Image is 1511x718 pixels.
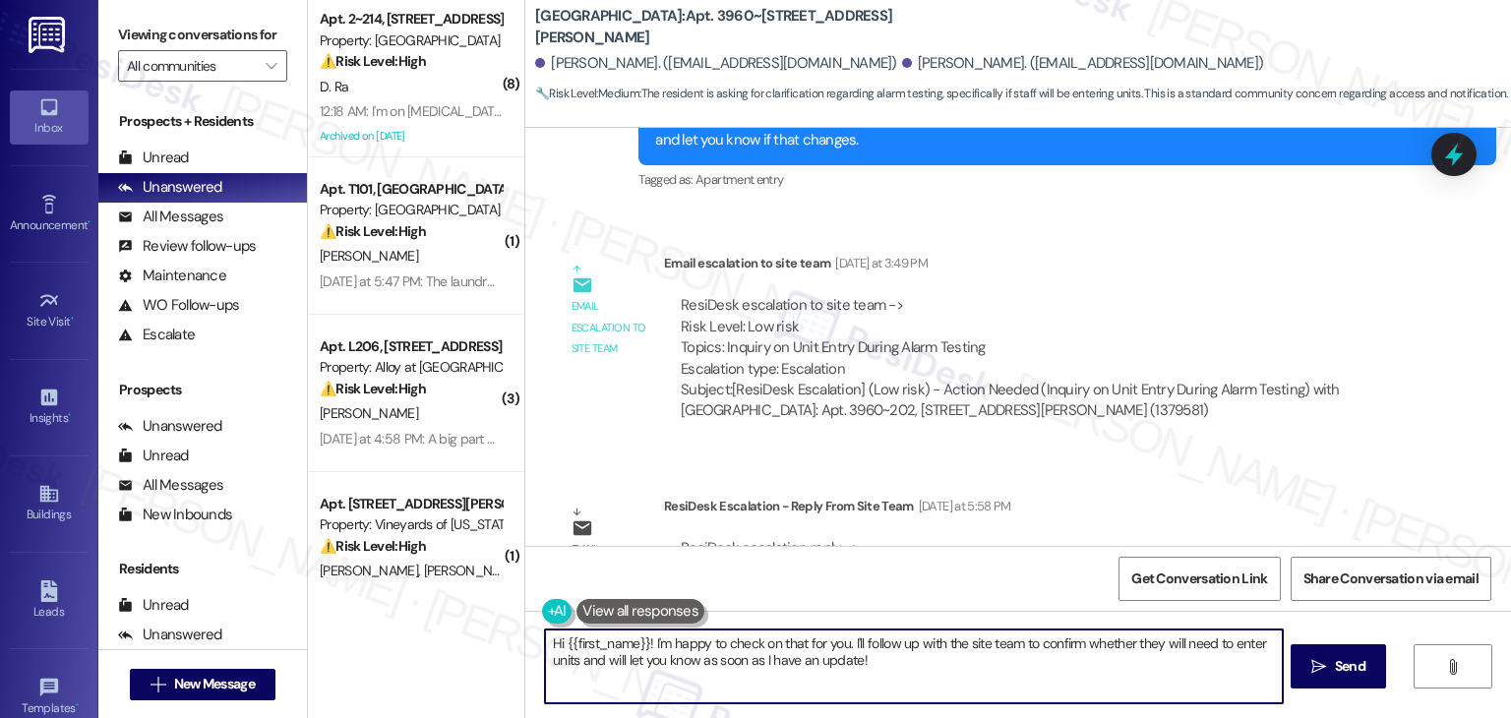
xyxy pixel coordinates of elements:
[681,538,1376,600] div: ResiDesk escalation reply -> Please handle: let residents know we will not be entering their apar...
[1291,644,1386,688] button: Send
[320,562,424,579] span: [PERSON_NAME]
[10,477,89,530] a: Buildings
[318,124,504,149] div: Archived on [DATE]
[118,325,195,345] div: Escalate
[118,446,189,466] div: Unread
[320,52,426,70] strong: ⚠️ Risk Level: High
[914,496,1011,516] div: [DATE] at 5:58 PM
[1291,557,1491,601] button: Share Conversation via email
[118,236,256,257] div: Review follow-ups
[1131,568,1267,589] span: Get Conversation Link
[320,9,502,30] div: Apt. 2~214, [STREET_ADDRESS]
[1335,656,1365,677] span: Send
[98,559,307,579] div: Residents
[320,404,418,422] span: [PERSON_NAME]
[535,53,897,74] div: [PERSON_NAME]. ([EMAIL_ADDRESS][DOMAIN_NAME])
[320,336,502,357] div: Apt. L206, [STREET_ADDRESS]
[118,505,232,525] div: New Inbounds
[151,677,165,692] i: 
[681,295,1396,380] div: ResiDesk escalation to site team -> Risk Level: Low risk Topics: Inquiry on Unit Entry During Ala...
[535,84,1508,104] span: : The resident is asking for clarification regarding alarm testing, specifically if staff will be...
[127,50,256,82] input: All communities
[98,111,307,132] div: Prospects + Residents
[71,312,74,326] span: •
[174,674,255,694] span: New Message
[118,20,287,50] label: Viewing conversations for
[572,539,648,602] div: Email escalation reply
[681,380,1396,422] div: Subject: [ResiDesk Escalation] (Low risk) - Action Needed (Inquiry on Unit Entry During Alarm Tes...
[830,253,928,273] div: [DATE] at 3:49 PM
[320,537,426,555] strong: ⚠️ Risk Level: High
[320,222,426,240] strong: ⚠️ Risk Level: High
[320,179,502,200] div: Apt. T101, [GEOGRAPHIC_DATA] at [GEOGRAPHIC_DATA]
[1303,568,1479,589] span: Share Conversation via email
[118,295,239,316] div: WO Follow-ups
[695,171,783,188] span: Apartment entry
[118,177,222,198] div: Unanswered
[29,17,69,53] img: ResiDesk Logo
[320,247,418,265] span: [PERSON_NAME]
[572,296,648,359] div: Email escalation to site team
[655,108,1465,150] div: Hi [PERSON_NAME], I’m not sure if they’ll need to enter residents’ units, but I don’t believe the...
[118,475,223,496] div: All Messages
[1118,557,1280,601] button: Get Conversation Link
[10,284,89,337] a: Site Visit •
[320,380,426,397] strong: ⚠️ Risk Level: High
[320,78,349,95] span: D. Ra
[118,416,222,437] div: Unanswered
[320,514,502,535] div: Property: Vineyards of [US_STATE][GEOGRAPHIC_DATA]
[10,574,89,628] a: Leads
[1311,659,1326,675] i: 
[545,629,1282,703] textarea: Hi {{first_name}}! I'm happy to check on that for you. I'll follow up with the site team to confi...
[10,381,89,434] a: Insights •
[902,53,1264,74] div: [PERSON_NAME]. ([EMAIL_ADDRESS][DOMAIN_NAME])
[68,408,71,422] span: •
[10,90,89,144] a: Inbox
[118,595,189,616] div: Unread
[535,6,929,48] b: [GEOGRAPHIC_DATA]: Apt. 3960~[STREET_ADDRESS][PERSON_NAME]
[266,58,276,74] i: 
[98,380,307,400] div: Prospects
[118,625,222,645] div: Unanswered
[424,562,522,579] span: [PERSON_NAME]
[118,266,226,286] div: Maintenance
[320,200,502,220] div: Property: [GEOGRAPHIC_DATA]
[76,698,79,712] span: •
[130,669,275,700] button: New Message
[88,215,91,229] span: •
[320,494,502,514] div: Apt. [STREET_ADDRESS][PERSON_NAME]
[320,30,502,51] div: Property: [GEOGRAPHIC_DATA]
[320,357,502,378] div: Property: Alloy at [GEOGRAPHIC_DATA]
[664,253,1413,280] div: Email escalation to site team
[638,165,1496,194] div: Tagged as:
[118,207,223,227] div: All Messages
[535,86,639,101] strong: 🔧 Risk Level: Medium
[664,496,1413,523] div: ResiDesk Escalation - Reply From Site Team
[1445,659,1460,675] i: 
[118,148,189,168] div: Unread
